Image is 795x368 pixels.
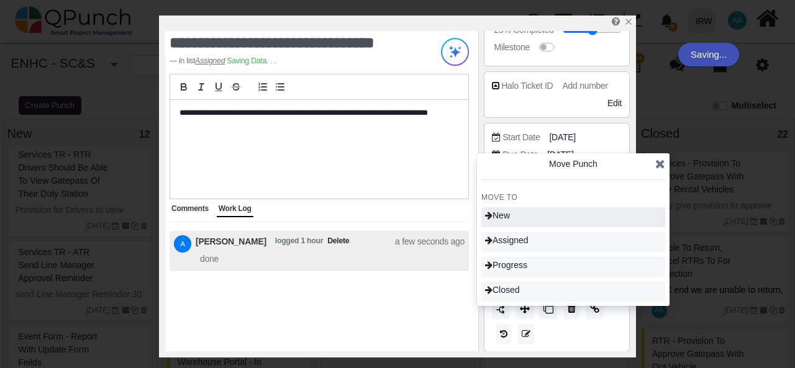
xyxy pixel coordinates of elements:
[612,17,620,26] i: Edit Punch
[624,17,633,26] svg: x
[327,235,349,253] span: Delete
[227,56,276,65] span: Saving Data
[549,159,597,169] span: Move Punch
[501,79,553,92] div: Halo Ticket ID
[502,148,538,161] div: Due Date
[275,235,323,253] span: logged 1 hour
[492,299,509,319] button: Duration should be greater than 1 day to split
[502,131,540,144] div: Start Date
[540,299,557,319] button: Copy
[485,260,527,270] span: Progress
[180,241,184,248] span: A
[607,98,622,108] span: Edit
[481,192,665,202] h4: MOVE TO
[170,55,416,66] footer: in list
[496,324,511,344] button: History
[485,285,520,295] span: Closed
[485,210,510,220] span: New
[494,41,530,54] div: Milestone
[395,235,465,253] span: a few seconds ago
[678,43,739,66] div: Saving...
[270,56,272,65] span: .
[195,56,225,65] u: Assigned
[518,324,534,344] button: Edit
[496,305,506,315] img: LaQAAAABJRU5ErkJggg==
[195,56,225,65] cite: Source Title
[274,56,276,65] span: .
[624,17,633,27] a: x
[441,38,469,66] img: Try writing with AI
[516,299,534,319] button: Move
[171,204,209,213] span: Comments
[549,131,575,144] span: [DATE]
[219,204,252,213] span: Work Log
[266,56,268,65] span: .
[200,253,219,266] span: done
[564,299,579,319] button: Delete
[196,235,266,253] span: [PERSON_NAME]
[485,235,529,245] span: Assigned
[586,299,603,319] button: Copy Link
[547,148,573,161] span: [DATE]
[562,81,607,91] span: Add number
